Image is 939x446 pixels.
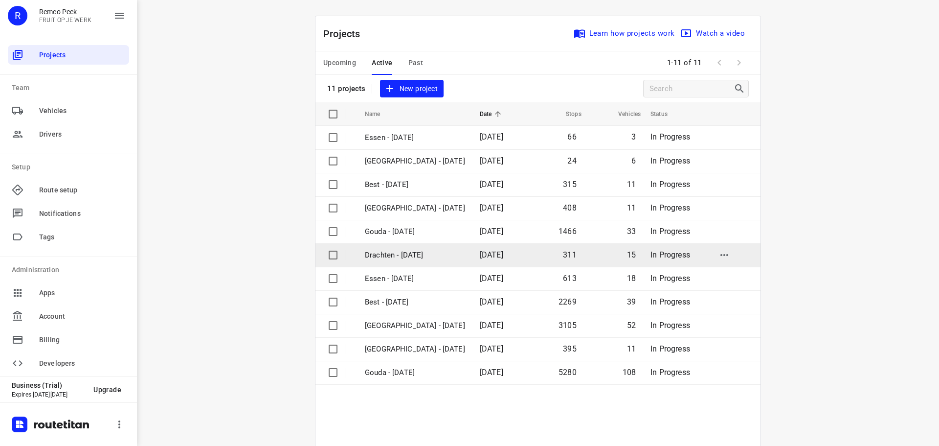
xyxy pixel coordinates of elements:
span: 613 [563,274,577,283]
span: Account [39,311,125,322]
span: In Progress [650,344,690,353]
p: Team [12,83,129,93]
div: Route setup [8,180,129,200]
span: In Progress [650,156,690,165]
span: [DATE] [480,321,503,330]
span: 24 [567,156,576,165]
span: 18 [627,274,636,283]
span: 395 [563,344,577,353]
span: In Progress [650,227,690,236]
p: Zwolle - Monday [365,320,465,331]
p: Administration [12,265,129,275]
p: [GEOGRAPHIC_DATA] - [DATE] [365,203,465,214]
div: Apps [8,283,129,303]
span: [DATE] [480,180,503,189]
p: Business (Trial) [12,381,86,389]
p: 11 projects [327,84,366,93]
span: Next Page [729,53,749,72]
p: Setup [12,162,129,172]
span: Past [408,57,424,69]
p: Gouda - Monday [365,367,465,378]
span: 3105 [559,321,577,330]
button: Upgrade [86,381,129,399]
span: 11 [627,203,636,212]
span: Route setup [39,185,125,195]
div: Developers [8,353,129,373]
span: Vehicles [39,106,125,116]
span: 33 [627,227,636,236]
p: Projects [323,26,368,41]
span: 6 [631,156,636,165]
span: Stops [553,108,581,120]
span: Projects [39,50,125,60]
span: [DATE] [480,203,503,212]
span: Tags [39,232,125,242]
p: Best - [DATE] [365,179,465,190]
span: Vehicles [605,108,641,120]
span: [DATE] [480,250,503,259]
span: New project [386,83,438,95]
span: [DATE] [480,274,503,283]
p: Gouda - [DATE] [365,226,465,237]
span: 3 [631,132,636,141]
span: [DATE] [480,132,503,141]
span: [DATE] [480,156,503,165]
span: In Progress [650,203,690,212]
span: 2269 [559,297,577,306]
span: Notifications [39,209,125,219]
span: 1-11 of 11 [663,52,706,73]
span: In Progress [650,250,690,259]
p: Remco Peek [39,8,91,16]
span: In Progress [650,180,690,189]
p: Best - Monday [365,297,465,308]
span: In Progress [650,321,690,330]
span: [DATE] [480,297,503,306]
span: 108 [623,368,636,377]
span: Previous Page [710,53,729,72]
p: Expires [DATE][DATE] [12,391,86,398]
span: Billing [39,335,125,345]
span: Developers [39,358,125,369]
span: In Progress [650,274,690,283]
div: R [8,6,27,25]
span: Date [480,108,505,120]
p: Drachten - [DATE] [365,250,465,261]
span: Upcoming [323,57,356,69]
div: Account [8,306,129,326]
p: [GEOGRAPHIC_DATA] - [DATE] [365,156,465,167]
span: Apps [39,288,125,298]
p: FRUIT OP JE WERK [39,17,91,23]
p: Essen - [DATE] [365,132,465,143]
div: Search [734,83,748,94]
span: 11 [627,344,636,353]
span: In Progress [650,132,690,141]
span: 66 [567,132,576,141]
button: New project [380,80,444,98]
div: Tags [8,227,129,247]
span: 315 [563,180,577,189]
span: 11 [627,180,636,189]
span: Status [650,108,680,120]
div: Drivers [8,124,129,144]
p: Antwerpen - Monday [365,344,465,355]
span: [DATE] [480,368,503,377]
span: 408 [563,203,577,212]
span: 52 [627,321,636,330]
span: Drivers [39,129,125,140]
span: [DATE] [480,344,503,353]
span: 15 [627,250,636,259]
div: Projects [8,45,129,65]
span: 1466 [559,227,577,236]
span: In Progress [650,297,690,306]
span: Name [365,108,393,120]
span: [DATE] [480,227,503,236]
p: Essen - [DATE] [365,273,465,284]
span: 39 [627,297,636,306]
div: Vehicles [8,101,129,120]
span: Upgrade [93,386,121,394]
span: 311 [563,250,577,259]
input: Search projects [649,81,734,96]
div: Billing [8,330,129,350]
div: Notifications [8,204,129,223]
span: In Progress [650,368,690,377]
